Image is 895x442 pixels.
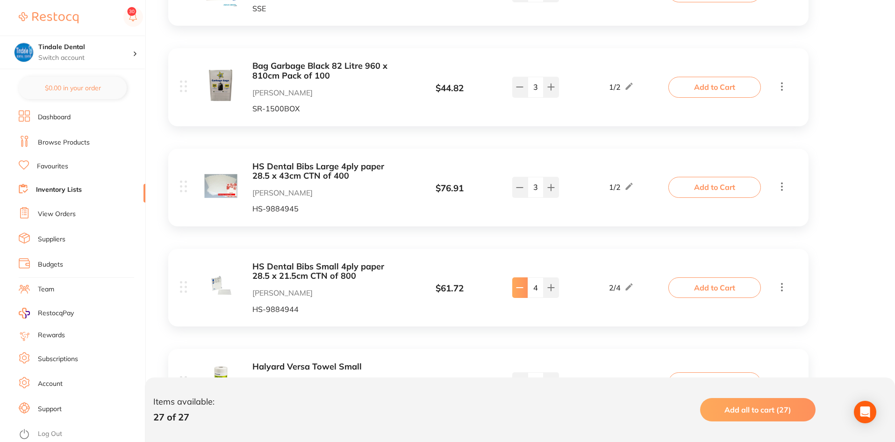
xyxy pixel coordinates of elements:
[252,305,401,313] p: HS-9884944
[204,69,237,102] img: T1guanBn
[401,283,499,294] div: $ 61.72
[19,7,79,29] a: Restocq Logo
[204,269,237,303] img: Zw
[168,149,809,226] div: HS Dental Bibs Large 4ply paper 28.5 x 43cm CTN of 400 [PERSON_NAME] HS-9884945 $76.91 1/2Add to ...
[252,188,401,197] p: [PERSON_NAME]
[854,401,876,423] div: Open Intercom Messenger
[38,429,62,439] a: Log Out
[609,282,634,293] div: 2 / 4
[38,355,78,364] a: Subscriptions
[37,162,68,171] a: Favourites
[724,405,791,414] span: Add all to cart (27)
[401,183,499,194] div: $ 76.91
[38,331,65,340] a: Rewards
[401,83,499,94] div: $ 44.82
[204,365,237,398] img: cGVn
[38,138,90,147] a: Browse Products
[153,412,215,422] p: 27 of 27
[668,277,761,298] button: Add to Cart
[668,177,761,197] button: Add to Cart
[252,362,401,372] button: Halyard Versa Towel Small
[204,169,237,203] img: NDUuanBn
[38,235,65,244] a: Suppliers
[252,204,401,213] p: HS-9884945
[19,308,74,319] a: RestocqPay
[252,4,401,13] p: SSE
[252,162,401,181] button: HS Dental Bibs Large 4ply paper 28.5 x 43cm CTN of 400
[168,349,809,417] div: Halyard Versa Towel Small Dental Zone KCVT4210 $126.27 Set Add to Cart
[38,53,133,63] p: Switch account
[252,88,401,97] p: [PERSON_NAME]
[36,185,82,195] a: Inventory Lists
[38,260,63,269] a: Budgets
[252,262,401,281] button: HS Dental Bibs Small 4ply paper 28.5 x 21.5cm CTN of 800
[19,12,79,23] img: Restocq Logo
[168,48,809,126] div: Bag Garbage Black 82 Litre 960 x 810cm Pack of 100 [PERSON_NAME] SR-1500BOX $44.82 1/2Add to Cart
[609,81,634,93] div: 1 / 2
[252,61,401,80] button: Bag Garbage Black 82 Litre 960 x 810cm Pack of 100
[38,210,76,219] a: View Orders
[609,181,634,193] div: 1 / 2
[38,309,74,318] span: RestocqPay
[252,289,401,297] p: [PERSON_NAME]
[668,372,761,393] button: Add to Cart
[38,43,133,52] h4: Tindale Dental
[38,405,62,414] a: Support
[38,285,54,294] a: Team
[38,379,63,389] a: Account
[14,43,33,62] img: Tindale Dental
[38,113,71,122] a: Dashboard
[19,427,143,442] button: Log Out
[668,77,761,97] button: Add to Cart
[19,77,127,99] button: $0.00 in your order
[700,398,816,421] button: Add all to cart (27)
[153,397,215,407] p: Items available:
[252,104,401,113] p: SR-1500BOX
[168,249,809,326] div: HS Dental Bibs Small 4ply paper 28.5 x 21.5cm CTN of 800 [PERSON_NAME] HS-9884944 $61.72 2/4Add t...
[19,308,30,319] img: RestocqPay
